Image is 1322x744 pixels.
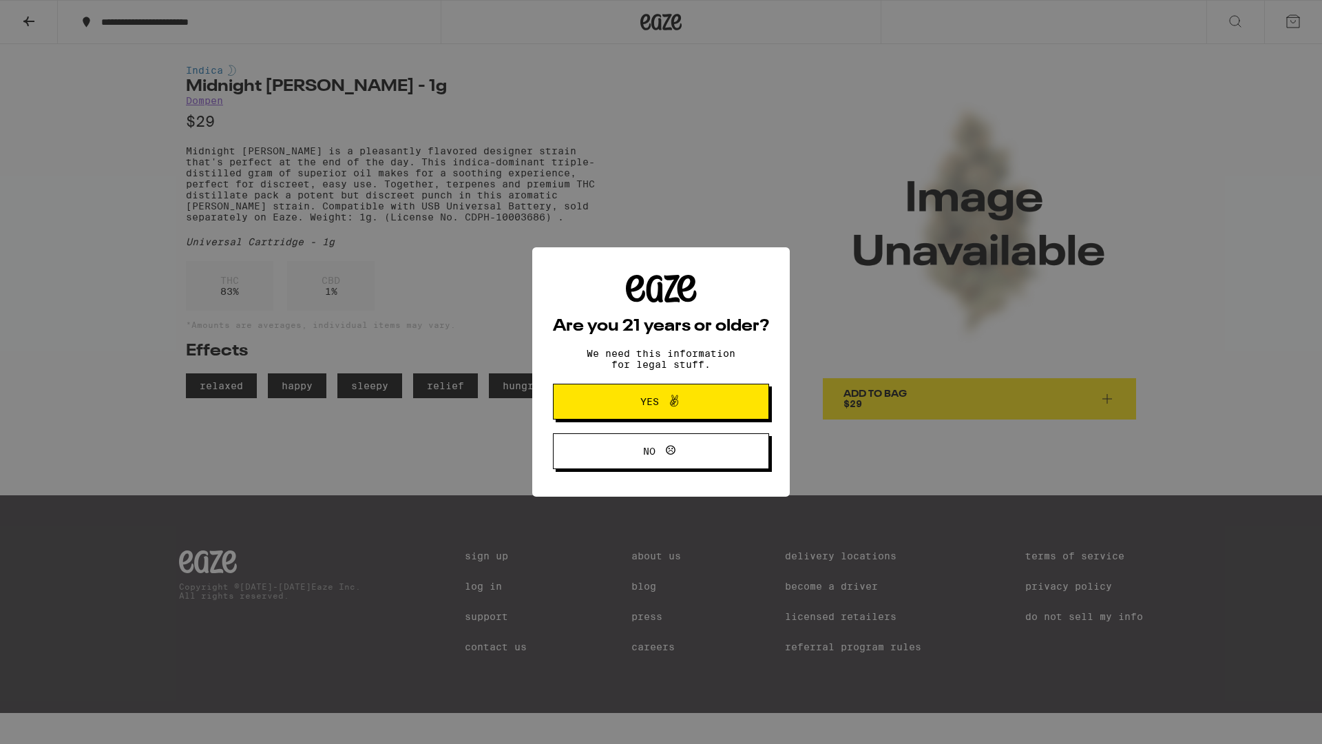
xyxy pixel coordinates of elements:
[553,433,769,469] button: No
[640,397,659,406] span: Yes
[643,446,655,456] span: No
[575,348,747,370] p: We need this information for legal stuff.
[553,384,769,420] button: Yes
[553,318,769,335] h2: Are you 21 years or older?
